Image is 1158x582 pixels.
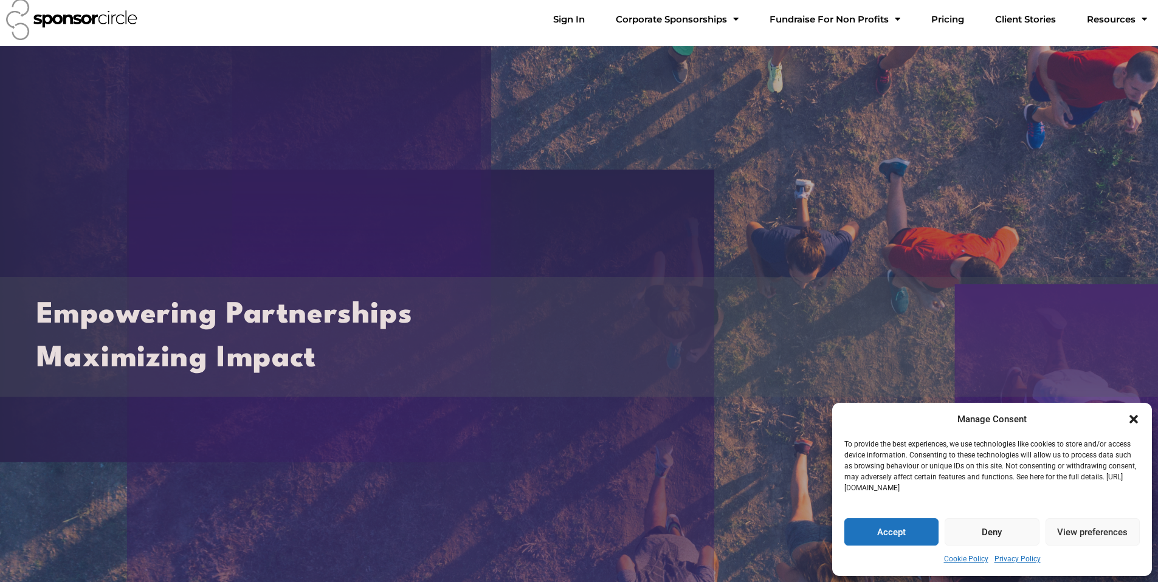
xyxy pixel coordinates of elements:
[994,552,1041,567] a: Privacy Policy
[543,7,595,32] a: Sign In
[543,7,1157,32] nav: Menu
[606,7,748,32] a: Corporate SponsorshipsMenu Toggle
[844,439,1139,493] p: To provide the best experiences, we use technologies like cookies to store and/or access device i...
[1128,413,1140,425] div: Close dialogue
[957,412,1027,427] div: Manage Consent
[985,7,1066,32] a: Client Stories
[945,518,1039,546] button: Deny
[944,552,988,567] a: Cookie Policy
[760,7,910,32] a: Fundraise For Non ProfitsMenu Toggle
[36,293,1122,380] h2: Empowering Partnerships Maximizing Impact
[1046,518,1140,546] button: View preferences
[1077,7,1157,32] a: Resources
[922,7,974,32] a: Pricing
[844,518,939,546] button: Accept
